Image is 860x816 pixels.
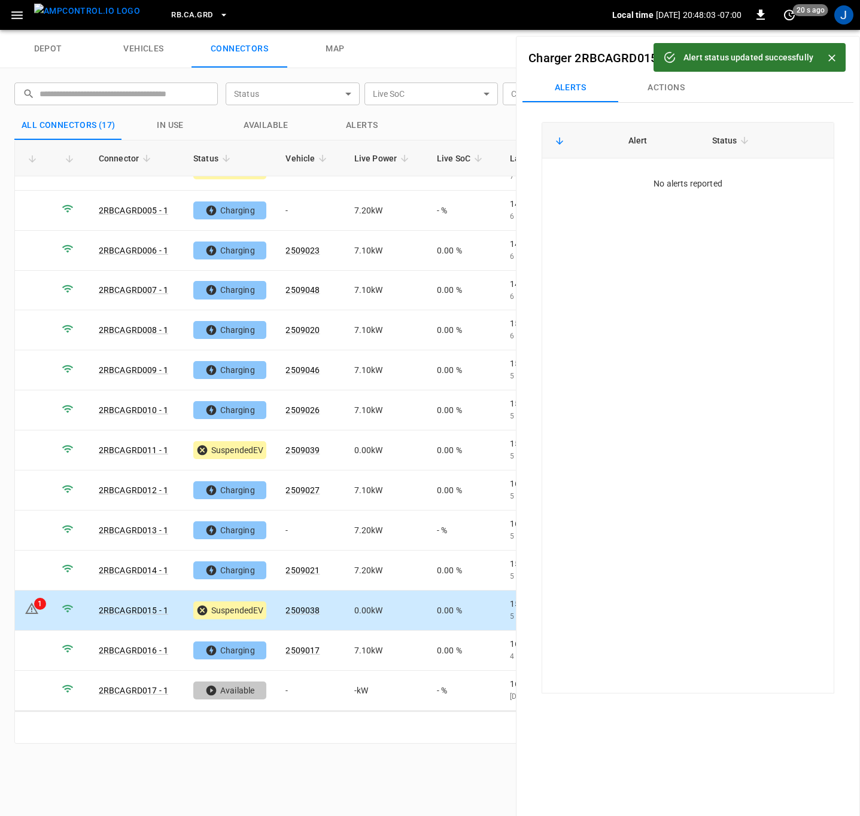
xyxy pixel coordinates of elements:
[780,5,799,25] button: set refresh interval
[285,566,320,575] a: 2509021
[314,111,410,140] button: Alerts
[427,551,500,591] td: 0.00 %
[427,310,500,350] td: 0.00 %
[285,606,320,615] a: 2509038
[427,631,500,671] td: 0.00 %
[510,638,603,650] p: 16:43
[510,452,551,460] span: 5 hours ago
[612,9,654,21] p: Local time
[276,671,344,711] td: -
[510,372,551,380] span: 5 hours ago
[510,238,603,250] p: 14:29
[193,201,266,219] div: Charging
[99,566,168,575] a: 2RBCAGRD014 - 1
[510,412,551,420] span: 5 hours ago
[285,151,330,166] span: Vehicle
[285,285,320,295] a: 2509048
[345,551,427,591] td: 7.20 kW
[218,111,314,140] button: Available
[14,111,123,140] button: All Connectors (17)
[510,612,551,621] span: 5 hours ago
[618,74,714,102] button: Actions
[345,470,427,511] td: 7.10 kW
[528,51,657,65] a: Charger 2RBCAGRD015
[99,285,168,295] a: 2RBCAGRD007 - 1
[99,151,154,166] span: Connector
[427,231,500,271] td: 0.00 %
[510,252,551,261] span: 6 hours ago
[285,646,320,655] a: 2509017
[427,671,500,711] td: - %
[99,365,168,375] a: 2RBCAGRD009 - 1
[427,271,500,311] td: 0.00 %
[345,511,427,551] td: 7.20 kW
[285,246,320,255] a: 2509023
[427,591,500,631] td: 0.00 %
[510,212,551,221] span: 6 hours ago
[166,4,233,27] button: RB.CA.GRD
[99,325,168,335] a: 2RBCAGRD008 - 1
[510,678,603,690] p: 16:55
[823,49,841,67] button: Close
[510,357,603,369] p: 15:19
[99,485,168,495] a: 2RBCAGRD012 - 1
[193,151,234,166] span: Status
[656,9,742,21] p: [DATE] 20:48:03 -07:00
[193,681,266,699] div: Available
[427,430,500,470] td: 0.00 %
[510,652,551,661] span: 4 hours ago
[561,178,815,190] div: No alerts reported
[345,390,427,430] td: 7.10 kW
[510,492,551,500] span: 5 hours ago
[834,5,853,25] div: profile-icon
[793,4,828,16] span: 20 s ago
[99,686,168,695] a: 2RBCAGRD017 - 1
[345,231,427,271] td: 7.10 kW
[99,606,168,615] a: 2RBCAGRD015 - 1
[34,4,140,19] img: ampcontrol.io logo
[427,191,500,231] td: - %
[99,405,168,415] a: 2RBCAGRD010 - 1
[285,405,320,415] a: 2509026
[528,48,727,68] h6: -
[192,30,287,68] a: connectors
[123,111,218,140] button: in use
[193,401,266,419] div: Charging
[510,151,596,166] span: Last Session Start
[193,481,266,499] div: Charging
[510,172,551,181] span: 7 hours ago
[193,441,266,459] div: SuspendedEV
[345,631,427,671] td: 7.10 kW
[99,246,168,255] a: 2RBCAGRD006 - 1
[345,430,427,470] td: 0.00 kW
[193,641,266,659] div: Charging
[354,151,413,166] span: Live Power
[287,30,383,68] a: map
[510,598,603,610] p: 15:44
[510,317,603,329] p: 15:12
[427,470,500,511] td: 0.00 %
[345,310,427,350] td: 7.10 kW
[345,591,427,631] td: 0.00 kW
[193,281,266,299] div: Charging
[276,511,344,551] td: -
[510,198,603,210] p: 14:22
[193,601,266,619] div: SuspendedEV
[99,525,168,535] a: 2RBCAGRD013 - 1
[276,191,344,231] td: -
[510,572,551,580] span: 5 hours ago
[99,206,168,215] a: 2RBCAGRD005 - 1
[510,478,603,490] p: 16:02
[510,332,551,340] span: 6 hours ago
[510,518,603,530] p: 16:15
[510,438,603,450] p: 15:37
[345,191,427,231] td: 7.20 kW
[510,532,551,540] span: 5 hours ago
[345,350,427,390] td: 7.10 kW
[345,671,427,711] td: - kW
[193,242,266,259] div: Charging
[683,47,813,68] div: Alert status updated successfully
[427,390,500,430] td: 0.00 %
[522,74,853,102] div: Connectors submenus tabs
[193,321,266,339] div: Charging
